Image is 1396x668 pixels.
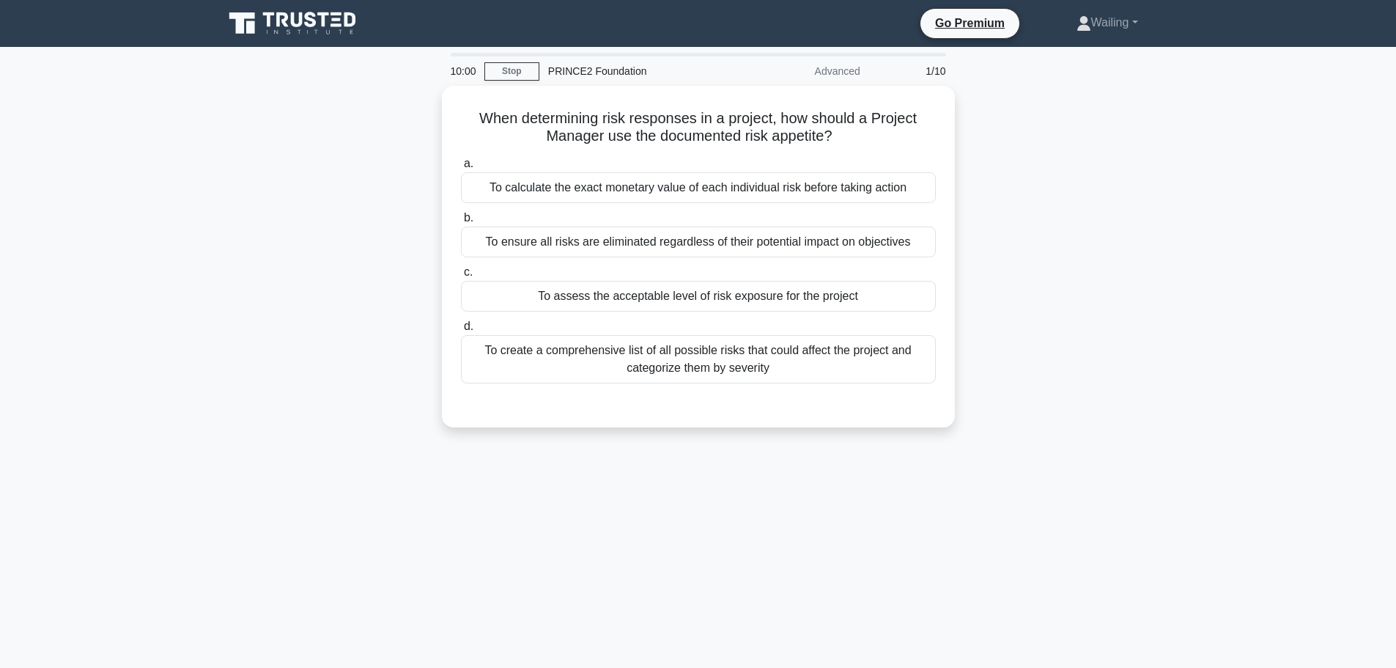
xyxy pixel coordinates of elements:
span: b. [464,211,473,224]
div: To ensure all risks are eliminated regardless of their potential impact on objectives [461,227,936,257]
span: d. [464,320,473,332]
a: Stop [484,62,539,81]
div: 10:00 [442,56,484,86]
a: Go Premium [926,14,1013,32]
div: 1/10 [869,56,955,86]
span: c. [464,265,473,278]
div: To assess the acceptable level of risk exposure for the project [461,281,936,312]
a: Wailing [1041,8,1173,37]
h5: When determining risk responses in a project, how should a Project Manager use the documented ris... [459,109,937,146]
div: Advanced [741,56,869,86]
span: a. [464,157,473,169]
div: To create a comprehensive list of all possible risks that could affect the project and categorize... [461,335,936,383]
div: To calculate the exact monetary value of each individual risk before taking action [461,172,936,203]
div: PRINCE2 Foundation [539,56,741,86]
